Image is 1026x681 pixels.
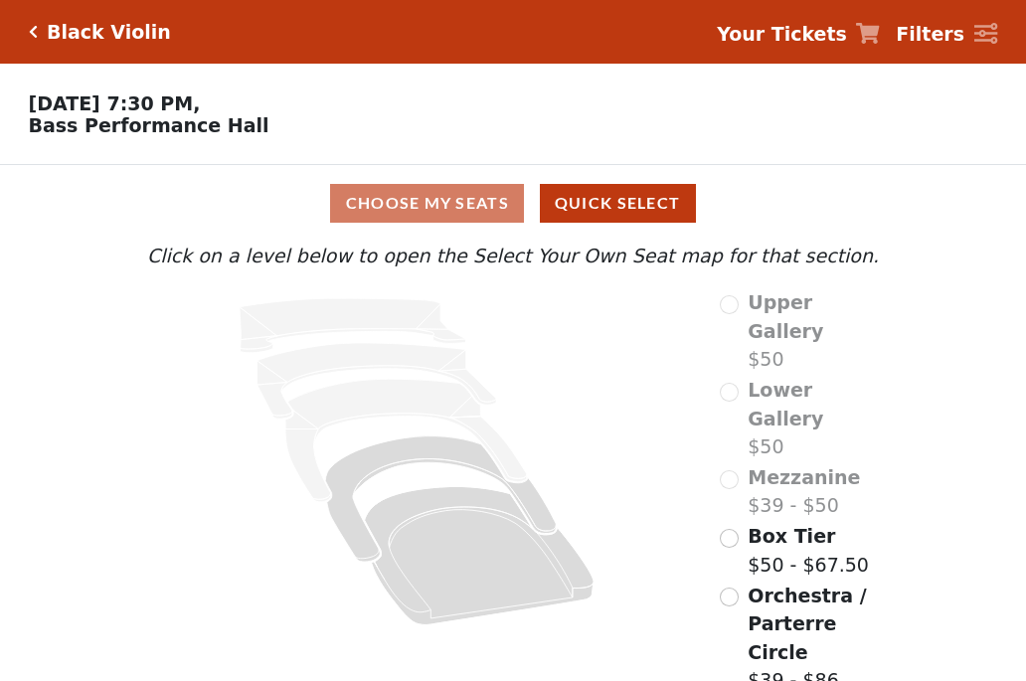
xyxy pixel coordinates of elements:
path: Orchestra / Parterre Circle - Seats Available: 685 [365,487,595,625]
path: Lower Gallery - Seats Available: 0 [257,343,497,419]
label: $50 - $67.50 [748,522,869,579]
span: Box Tier [748,525,835,547]
a: Your Tickets [717,20,880,49]
span: Orchestra / Parterre Circle [748,585,866,663]
label: $50 [748,376,884,461]
label: $39 - $50 [748,463,860,520]
strong: Your Tickets [717,23,847,45]
span: Lower Gallery [748,379,823,429]
button: Quick Select [540,184,696,223]
h5: Black Violin [47,21,171,44]
a: Filters [896,20,997,49]
span: Upper Gallery [748,291,823,342]
a: Click here to go back to filters [29,25,38,39]
span: Mezzanine [748,466,860,488]
path: Upper Gallery - Seats Available: 0 [240,298,466,353]
label: $50 [748,288,884,374]
strong: Filters [896,23,964,45]
p: Click on a level below to open the Select Your Own Seat map for that section. [142,242,884,270]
